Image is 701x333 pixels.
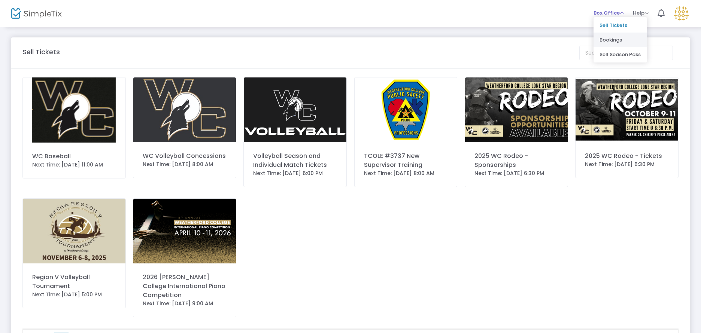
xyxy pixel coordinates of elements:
[32,152,116,161] div: WC Baseball
[143,161,227,168] div: Next Time: [DATE] 8:00 AM
[594,33,647,47] li: Bookings
[133,199,236,263] img: WCIPC2026-5-FacebookCover.png
[594,47,647,62] li: Sell Season Pass
[594,18,647,33] li: Sell Tickets
[585,152,669,161] div: 2025 WC Rodeo - Tickets
[23,199,125,263] img: regionaltournamentgraphic.jpg
[585,161,669,168] div: Next Time: [DATE] 6:30 PM
[465,77,568,142] img: Rodeo-Home2025-12-SimpleTix-SPONSORSHIP.png
[364,169,448,177] div: Next Time: [DATE] 8:00 AM
[633,9,649,16] span: Help
[32,161,116,169] div: Next Time: [DATE] 11:00 AM
[253,169,337,177] div: Next Time: [DATE] 6:00 PM
[143,152,227,161] div: WC Volleyball Concessions
[23,77,125,143] img: 638018751210672425WCathleticslogo.PNG
[133,77,236,142] img: WC-Coyote-color-BBGLogo.jpg
[474,152,558,169] div: 2025 WC Rodeo - Sponsorships
[576,77,678,142] img: 638900851483325677b6ed8b06-6d79-11f0-a090-0242ac110004.png
[32,273,116,291] div: Region V Volleyball Tournament
[253,152,337,169] div: Volleyball Season and Individual Match Tickets
[32,291,116,299] div: Next Time: [DATE] 5:00 PM
[244,77,346,142] img: 638900008690483081volleyballlogo.png
[355,77,457,142] img: WCPublicSafetyProfessions.png
[474,169,558,177] div: Next Time: [DATE] 6:30 PM
[143,300,227,308] div: Next Time: [DATE] 9:00 AM
[594,9,624,16] span: Box Office
[364,152,448,169] div: TCOLE #3737 New Supervisor Training
[22,47,60,57] m-panel-title: Sell Tickets
[143,273,227,300] div: 2026 [PERSON_NAME] College International Piano Competition
[579,46,673,60] input: Search Events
